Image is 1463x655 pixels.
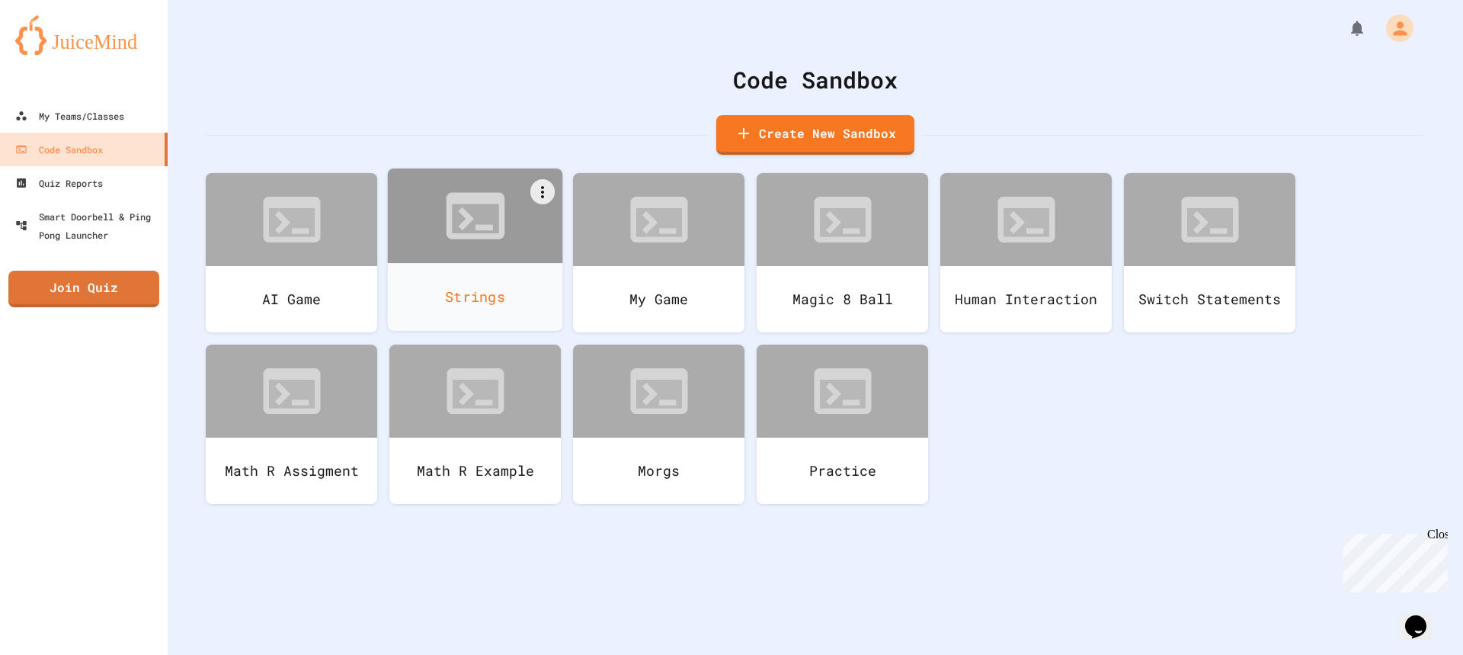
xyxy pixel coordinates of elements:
[206,63,1425,97] div: Code Sandbox
[15,207,162,244] div: Smart Doorbell & Ping Pong Launcher
[1124,173,1295,332] a: Switch Statements
[389,345,561,504] a: Math R Example
[573,266,744,332] div: My Game
[1399,594,1448,640] iframe: chat widget
[940,266,1112,332] div: Human Interaction
[573,345,744,504] a: Morgs
[573,438,744,504] div: Morgs
[206,438,377,504] div: Math R Assigment
[15,15,152,55] img: logo-orange.svg
[757,266,928,332] div: Magic 8 Ball
[757,173,928,332] a: Magic 8 Ball
[716,115,914,155] a: Create New Sandbox
[388,263,563,331] div: Strings
[1337,528,1448,592] iframe: chat widget
[1124,266,1295,332] div: Switch Statements
[206,266,377,332] div: AI Game
[15,140,103,159] div: Code Sandbox
[757,345,928,504] a: Practice
[389,438,561,504] div: Math R Example
[206,173,377,332] a: AI Game
[8,271,159,307] a: Join Quiz
[940,173,1112,332] a: Human Interaction
[1320,15,1370,41] div: My Notifications
[388,169,563,331] a: Strings
[206,345,377,504] a: Math R Assigment
[757,438,928,504] div: Practice
[6,6,105,97] div: Chat with us now!Close
[15,174,103,192] div: Quiz Reports
[15,107,124,125] div: My Teams/Classes
[573,173,744,332] a: My Game
[1370,11,1417,46] div: My Account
